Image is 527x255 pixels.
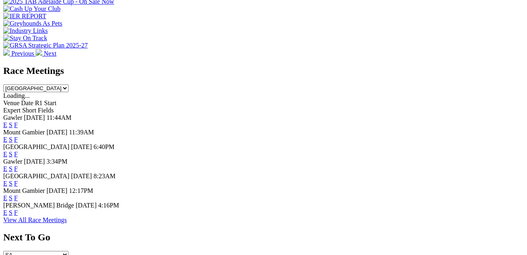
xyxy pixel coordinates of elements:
[47,158,68,165] span: 3:34PM
[38,107,54,114] span: Fields
[69,187,93,194] span: 12:17PM
[9,121,13,128] a: S
[3,202,74,209] span: [PERSON_NAME] Bridge
[3,121,7,128] a: E
[94,143,115,150] span: 6:40PM
[3,209,7,216] a: E
[3,194,7,201] a: E
[3,35,47,42] img: Stay On Track
[21,99,33,106] span: Date
[9,151,13,158] a: S
[9,180,13,187] a: S
[22,107,36,114] span: Short
[9,209,13,216] a: S
[71,143,92,150] span: [DATE]
[3,136,7,143] a: E
[3,151,7,158] a: E
[47,129,68,136] span: [DATE]
[47,187,68,194] span: [DATE]
[36,50,56,57] a: Next
[14,209,18,216] a: F
[76,202,97,209] span: [DATE]
[3,165,7,172] a: E
[14,136,18,143] a: F
[47,114,72,121] span: 11:44AM
[3,216,67,223] a: View All Race Meetings
[3,173,69,179] span: [GEOGRAPHIC_DATA]
[14,180,18,187] a: F
[11,50,34,57] span: Previous
[3,129,45,136] span: Mount Gambier
[14,151,18,158] a: F
[3,180,7,187] a: E
[24,114,45,121] span: [DATE]
[3,42,88,49] img: GRSA Strategic Plan 2025-27
[94,173,116,179] span: 8:23AM
[3,107,21,114] span: Expert
[9,136,13,143] a: S
[69,129,94,136] span: 11:39AM
[35,99,56,106] span: R1 Start
[3,13,46,20] img: IER REPORT
[14,165,18,172] a: F
[36,49,42,56] img: chevron-right-pager-white.svg
[3,27,48,35] img: Industry Links
[3,158,22,165] span: Gawler
[3,5,60,13] img: Cash Up Your Club
[71,173,92,179] span: [DATE]
[3,49,10,56] img: chevron-left-pager-white.svg
[9,165,13,172] a: S
[3,50,36,57] a: Previous
[3,187,45,194] span: Mount Gambier
[3,114,22,121] span: Gawler
[9,194,13,201] a: S
[3,65,524,76] h2: Race Meetings
[3,232,524,243] h2: Next To Go
[44,50,56,57] span: Next
[3,143,69,150] span: [GEOGRAPHIC_DATA]
[14,121,18,128] a: F
[14,194,18,201] a: F
[98,202,119,209] span: 4:16PM
[3,99,19,106] span: Venue
[24,158,45,165] span: [DATE]
[3,92,30,99] span: Loading...
[3,20,62,27] img: Greyhounds As Pets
